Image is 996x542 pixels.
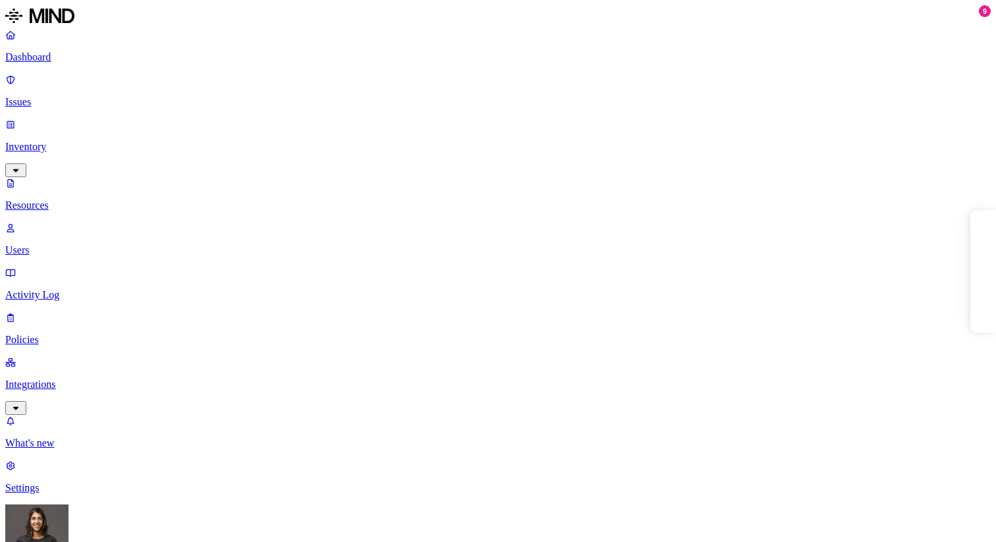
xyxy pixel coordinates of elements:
p: Issues [5,96,991,108]
p: Policies [5,334,991,346]
img: MIND [5,5,74,26]
p: Dashboard [5,51,991,63]
p: Integrations [5,379,991,391]
p: Inventory [5,141,991,153]
p: Resources [5,200,991,211]
p: Settings [5,482,991,494]
p: Activity Log [5,289,991,301]
p: What's new [5,437,991,449]
p: Users [5,244,991,256]
div: 9 [979,5,991,17]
